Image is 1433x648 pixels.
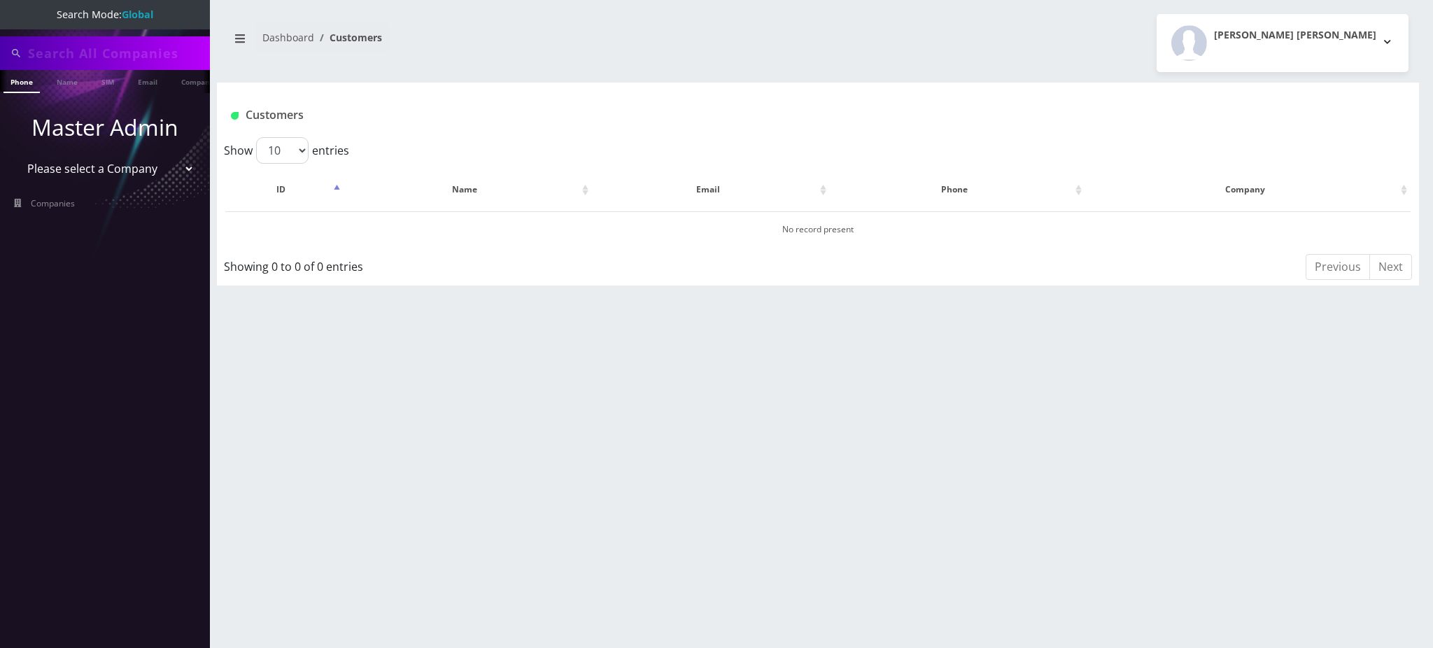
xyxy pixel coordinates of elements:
[31,197,75,209] span: Companies
[50,70,85,92] a: Name
[1306,254,1370,280] a: Previous
[593,169,830,210] th: Email: activate to sort column ascending
[1157,14,1409,72] button: [PERSON_NAME] [PERSON_NAME]
[1214,29,1376,41] h2: [PERSON_NAME] [PERSON_NAME]
[314,30,382,45] li: Customers
[174,70,221,92] a: Company
[224,137,349,164] label: Show entries
[3,70,40,93] a: Phone
[28,40,206,66] input: Search All Companies
[131,70,164,92] a: Email
[225,169,344,210] th: ID: activate to sort column descending
[94,70,121,92] a: SIM
[231,108,1206,122] h1: Customers
[225,211,1411,247] td: No record present
[122,8,153,21] strong: Global
[224,253,709,275] div: Showing 0 to 0 of 0 entries
[256,137,309,164] select: Showentries
[262,31,314,44] a: Dashboard
[1369,254,1412,280] a: Next
[831,169,1085,210] th: Phone: activate to sort column ascending
[57,8,153,21] span: Search Mode:
[227,23,807,63] nav: breadcrumb
[1087,169,1411,210] th: Company: activate to sort column ascending
[345,169,592,210] th: Name: activate to sort column ascending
